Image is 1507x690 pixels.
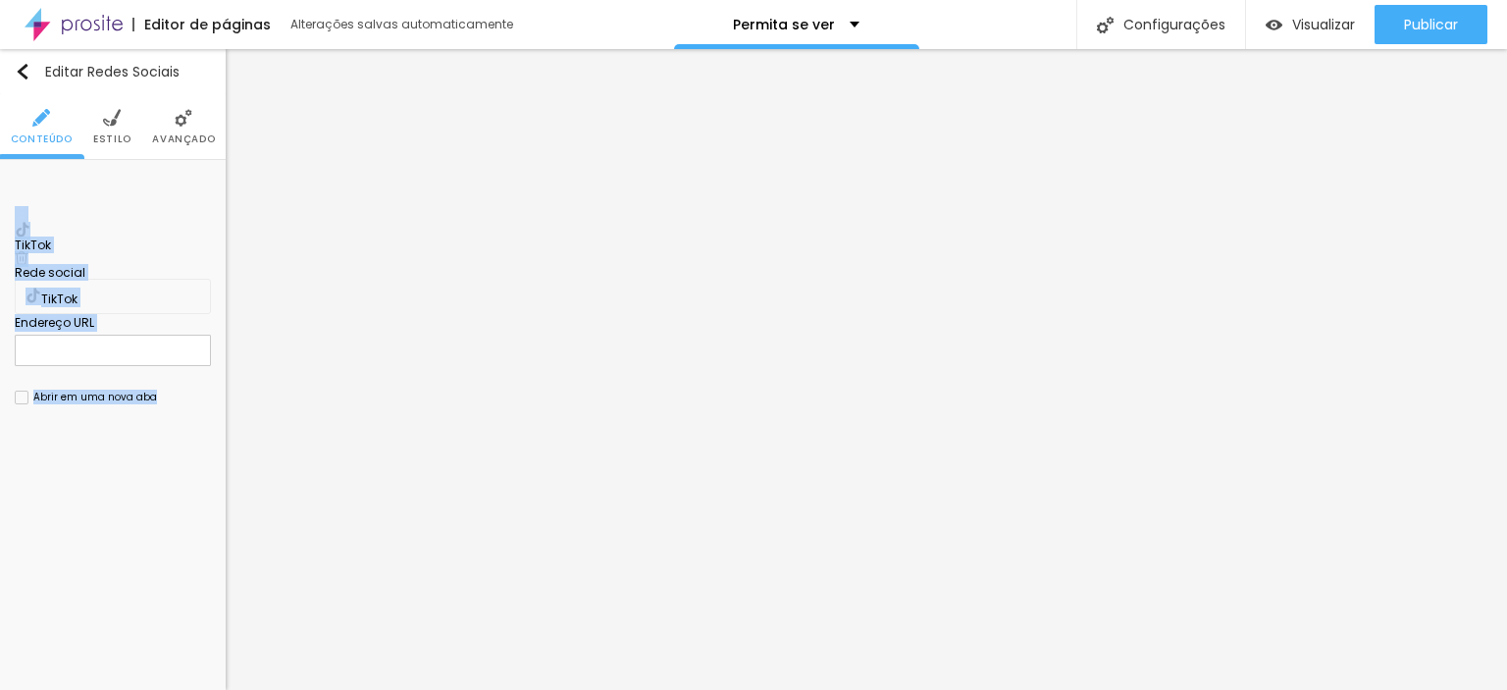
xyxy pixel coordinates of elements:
[93,134,131,144] span: Estilo
[152,134,215,144] span: Avançado
[1246,5,1375,44] button: Visualizar
[1404,17,1458,32] span: Publicar
[733,18,835,31] p: Permita se ver
[32,109,50,127] img: Icone
[1266,17,1282,33] img: view-1.svg
[15,264,85,281] span: Rede social
[15,206,28,220] img: Icone
[11,134,73,144] span: Conteúdo
[1375,5,1487,44] button: Publicar
[290,19,516,30] div: Alterações salvas automaticamente
[1097,17,1114,33] img: Icone
[15,251,28,265] img: Icone
[15,314,211,332] label: Endereço URL
[15,64,180,80] div: Editar Redes Sociais
[26,288,41,303] img: TikTok
[26,288,200,305] div: TikTok
[226,49,1507,690] iframe: Editor
[15,222,30,238] img: TikTok
[175,109,192,127] img: Icone
[1292,17,1355,32] span: Visualizar
[33,393,157,402] div: Abrir em uma nova aba
[103,109,121,127] img: Icone
[15,64,30,80] img: Icone
[15,239,211,251] div: TikTok
[132,18,271,31] div: Editor de páginas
